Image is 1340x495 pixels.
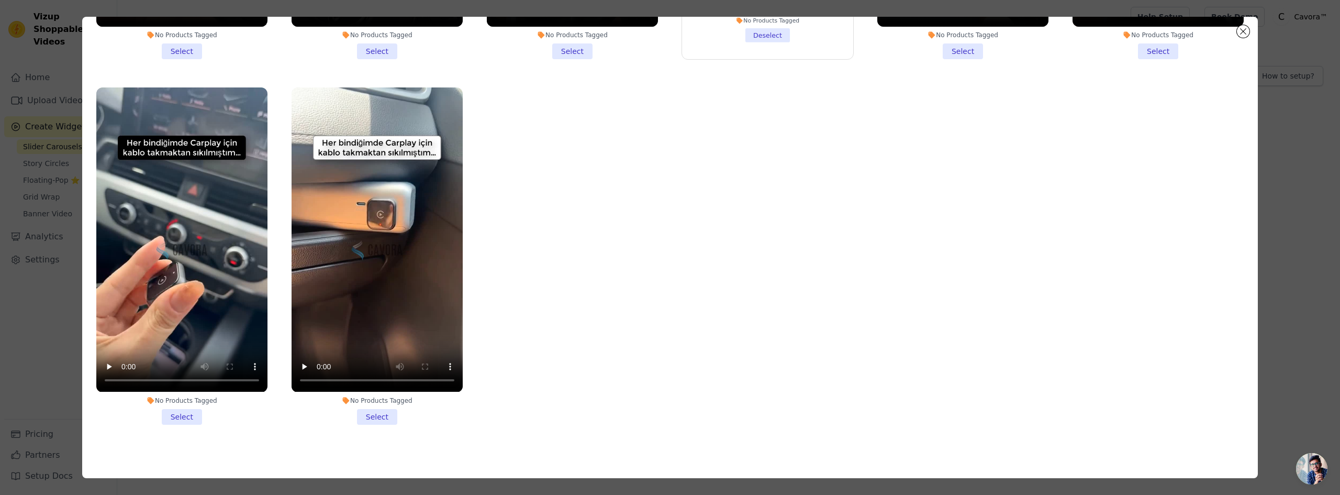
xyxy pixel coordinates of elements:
[690,17,844,25] div: No Products Tagged
[877,31,1048,39] div: No Products Tagged
[292,397,463,405] div: No Products Tagged
[1296,453,1327,485] div: Açık sohbet
[1073,31,1244,39] div: No Products Tagged
[487,31,658,39] div: No Products Tagged
[292,31,463,39] div: No Products Tagged
[1237,25,1249,38] button: Close modal
[96,397,267,405] div: No Products Tagged
[96,31,267,39] div: No Products Tagged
